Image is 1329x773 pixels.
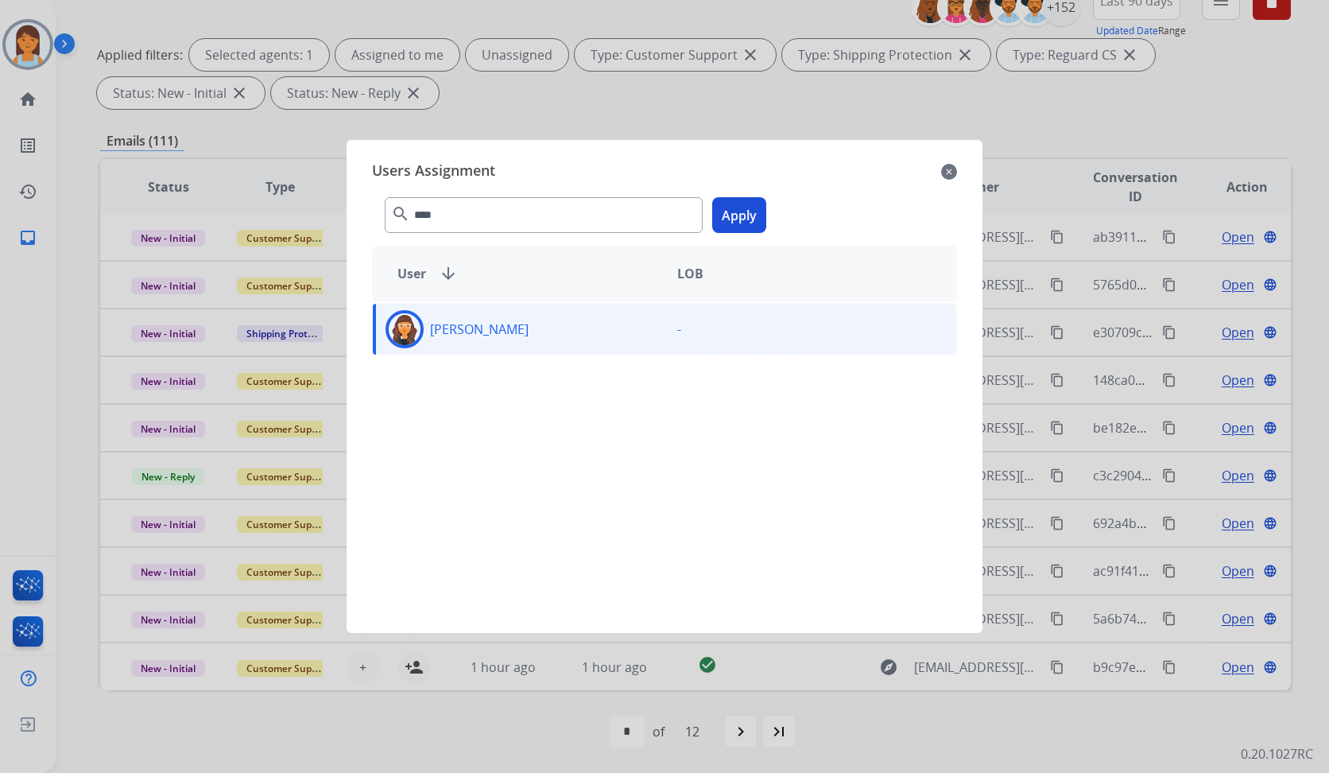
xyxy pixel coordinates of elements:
mat-icon: arrow_downward [439,264,458,283]
div: User [385,264,664,283]
p: - [677,320,681,339]
span: LOB [677,264,703,283]
mat-icon: search [391,204,410,223]
span: Users Assignment [372,159,495,185]
button: Apply [712,197,766,233]
mat-icon: close [941,162,957,181]
p: [PERSON_NAME] [430,320,529,339]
